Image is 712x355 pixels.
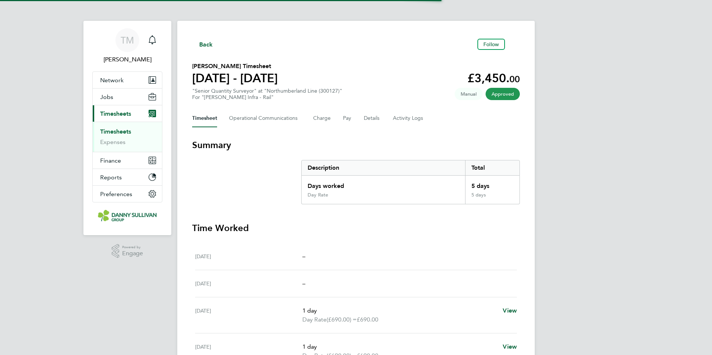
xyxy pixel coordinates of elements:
[483,41,499,48] span: Follow
[465,176,519,192] div: 5 days
[93,186,162,202] button: Preferences
[100,93,113,100] span: Jobs
[503,306,517,315] a: View
[308,192,328,198] div: Day Rate
[192,88,342,100] div: "Senior Quantity Surveyor" at "Northumberland Line (300127)"
[93,122,162,152] div: Timesheets
[92,210,162,222] a: Go to home page
[302,176,465,192] div: Days worked
[122,244,143,250] span: Powered by
[192,139,520,151] h3: Summary
[455,88,483,100] span: This timesheet was manually created.
[98,210,157,222] img: dannysullivan-logo-retina.png
[467,71,520,85] app-decimal: £3,450.
[302,280,305,287] span: –
[229,109,301,127] button: Operational Communications
[301,160,520,204] div: Summary
[364,109,381,127] button: Details
[83,21,171,235] nav: Main navigation
[100,77,124,84] span: Network
[195,252,302,261] div: [DATE]
[302,342,497,351] p: 1 day
[100,191,132,198] span: Preferences
[192,39,213,49] button: Back
[503,342,517,351] a: View
[122,250,143,257] span: Engage
[302,253,305,260] span: –
[100,174,122,181] span: Reports
[192,71,278,86] h1: [DATE] - [DATE]
[503,307,517,314] span: View
[313,109,331,127] button: Charge
[100,157,121,164] span: Finance
[393,109,424,127] button: Activity Logs
[93,72,162,88] button: Network
[93,152,162,169] button: Finance
[92,28,162,64] a: TM[PERSON_NAME]
[343,109,352,127] button: Pay
[302,160,465,175] div: Description
[302,306,497,315] p: 1 day
[195,279,302,288] div: [DATE]
[192,94,342,100] div: For "[PERSON_NAME] Infra - Rail"
[477,39,505,50] button: Follow
[112,244,143,258] a: Powered byEngage
[195,306,302,324] div: [DATE]
[508,42,520,46] button: Timesheets Menu
[192,222,520,234] h3: Time Worked
[503,343,517,350] span: View
[486,88,520,100] span: This timesheet has been approved.
[192,109,217,127] button: Timesheet
[93,89,162,105] button: Jobs
[100,128,131,135] a: Timesheets
[465,160,519,175] div: Total
[92,55,162,64] span: Tai Marjadsingh
[357,316,378,323] span: £690.00
[465,192,519,204] div: 5 days
[199,40,213,49] span: Back
[327,316,357,323] span: (£690.00) =
[192,62,278,71] h2: [PERSON_NAME] Timesheet
[100,138,125,145] a: Expenses
[509,74,520,84] span: 00
[302,315,327,324] span: Day Rate
[121,35,134,45] span: TM
[93,105,162,122] button: Timesheets
[93,169,162,185] button: Reports
[100,110,131,117] span: Timesheets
